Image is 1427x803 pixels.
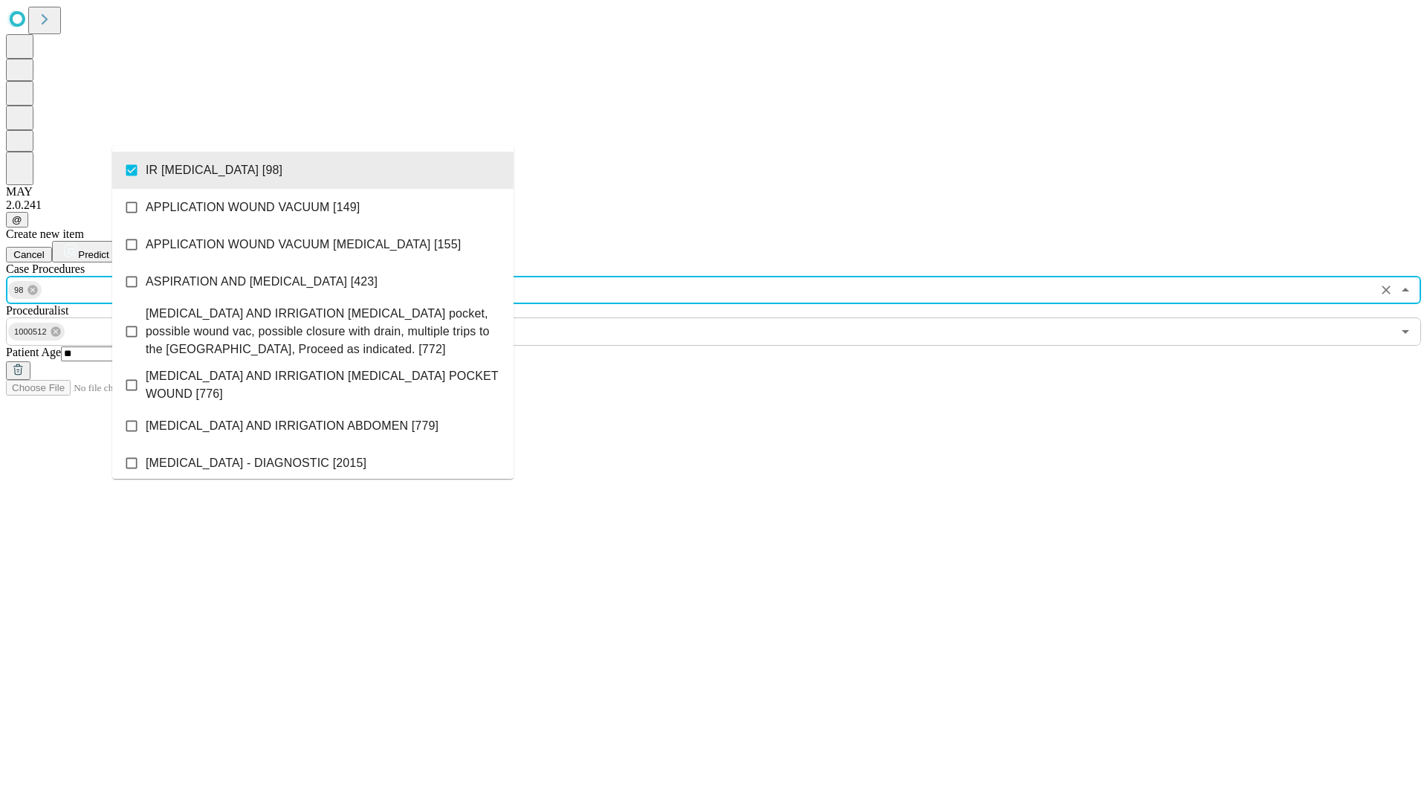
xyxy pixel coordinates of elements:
[146,199,360,216] span: APPLICATION WOUND VACUUM [149]
[8,323,53,341] span: 1000512
[8,281,42,299] div: 98
[146,236,461,254] span: APPLICATION WOUND VACUUM [MEDICAL_DATA] [155]
[8,323,65,341] div: 1000512
[146,417,439,435] span: [MEDICAL_DATA] AND IRRIGATION ABDOMEN [779]
[146,161,282,179] span: IR [MEDICAL_DATA] [98]
[8,282,30,299] span: 98
[13,249,45,260] span: Cancel
[146,367,502,403] span: [MEDICAL_DATA] AND IRRIGATION [MEDICAL_DATA] POCKET WOUND [776]
[6,212,28,228] button: @
[6,228,84,240] span: Create new item
[6,262,85,275] span: Scheduled Procedure
[6,304,68,317] span: Proceduralist
[1395,321,1416,342] button: Open
[52,241,120,262] button: Predict
[146,454,366,472] span: [MEDICAL_DATA] - DIAGNOSTIC [2015]
[1395,280,1416,300] button: Close
[1376,280,1397,300] button: Clear
[6,346,61,358] span: Patient Age
[6,199,1421,212] div: 2.0.241
[12,214,22,225] span: @
[146,273,378,291] span: ASPIRATION AND [MEDICAL_DATA] [423]
[6,247,52,262] button: Cancel
[6,185,1421,199] div: MAY
[78,249,109,260] span: Predict
[146,305,502,358] span: [MEDICAL_DATA] AND IRRIGATION [MEDICAL_DATA] pocket, possible wound vac, possible closure with dr...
